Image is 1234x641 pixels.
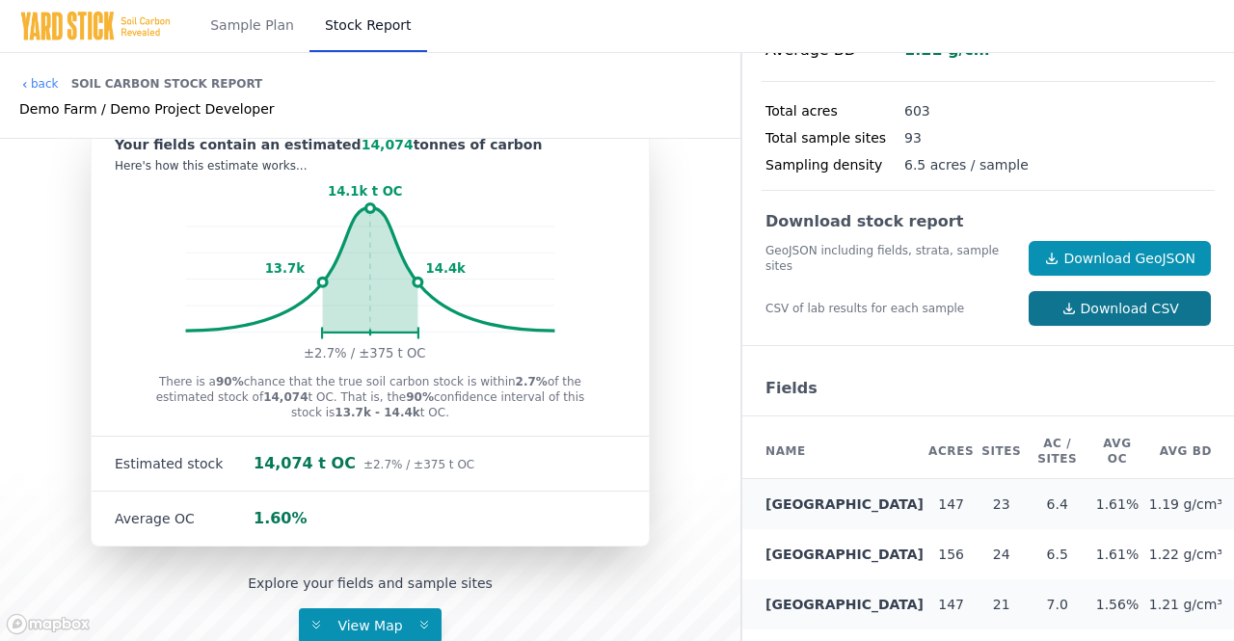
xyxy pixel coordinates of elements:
div: GeoJSON including fields, strata, sample sites [765,243,1013,274]
th: AVG BD [1145,424,1234,479]
th: AC / Sites [1025,424,1089,479]
div: Explore your fields and sample sites [248,574,493,593]
span: View Map [326,618,414,633]
td: 21 [978,579,1025,629]
td: 1.21 g/cm³ [1145,579,1234,629]
tspan: 14.1k t OC [328,184,403,199]
div: Fields [742,361,1234,416]
div: Demo Farm / Demo Project Developer [19,99,275,119]
td: 6.5 [1025,529,1089,579]
div: 14,074 t OC [254,452,474,475]
div: Sampling density [765,155,904,174]
tspan: 14.4k [426,261,466,276]
tspan: 13.7k [265,261,305,276]
td: 24 [978,529,1025,579]
div: Your fields contain an estimated tonnes of carbon [115,135,626,154]
a: [GEOGRAPHIC_DATA] [765,597,924,612]
td: 147 [925,479,978,530]
p: There is a chance that the true soil carbon stock is within of the estimated stock of t OC. That ... [154,374,586,420]
strong: 13.7k - 14.4k [335,406,420,419]
img: Yard Stick Logo [19,11,172,41]
td: 1.19 g/cm³ [1145,479,1234,530]
div: 6.5 acres / sample [904,155,1029,174]
div: 93 [904,128,922,147]
a: Download CSV [1029,291,1211,326]
td: 23 [978,479,1025,530]
th: Sites [978,424,1025,479]
td: 1.22 g/cm³ [1145,529,1234,579]
strong: 2.7% [516,375,548,388]
div: Estimated stock [115,454,254,473]
strong: 90% [406,390,434,404]
div: Download stock report [765,210,1211,233]
strong: 14,074 [263,390,308,404]
div: Here's how this estimate works... [115,158,626,174]
strong: 90% [216,375,244,388]
div: Total sample sites [765,128,904,147]
td: 1.56% [1089,579,1145,629]
td: 1.61% [1089,529,1145,579]
td: 1.61% [1089,479,1145,530]
th: AVG OC [1089,424,1145,479]
td: 6.4 [1025,479,1089,530]
tspan: ±2.7% / ±375 t OC [304,346,425,361]
th: Acres [925,424,978,479]
a: Download GeoJSON [1029,241,1211,276]
div: Average OC [115,509,254,528]
span: ±2.7% / ±375 t OC [363,458,474,471]
div: Soil Carbon Stock Report [71,68,263,99]
span: 14,074 [362,137,414,152]
div: 1.60% [254,507,308,530]
th: Name [742,424,925,479]
a: back [19,76,59,92]
a: [GEOGRAPHIC_DATA] [765,496,924,512]
td: 7.0 [1025,579,1089,629]
div: 603 [904,101,930,120]
a: [GEOGRAPHIC_DATA] [765,547,924,562]
div: CSV of lab results for each sample [765,301,1013,316]
td: 156 [925,529,978,579]
td: 147 [925,579,978,629]
div: Total acres [765,101,904,120]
